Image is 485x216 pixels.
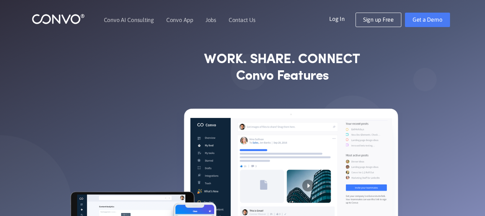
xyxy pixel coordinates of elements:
a: Convo AI Consulting [104,17,154,23]
a: Sign up Free [356,13,401,27]
strong: WORK. SHARE. CONNECT Convo Features [204,52,360,84]
a: Convo App [166,17,193,23]
a: Log In [329,13,356,24]
a: Contact Us [229,17,256,23]
a: Get a Demo [405,13,450,27]
img: logo_1.png [32,13,85,25]
a: Jobs [206,17,216,23]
